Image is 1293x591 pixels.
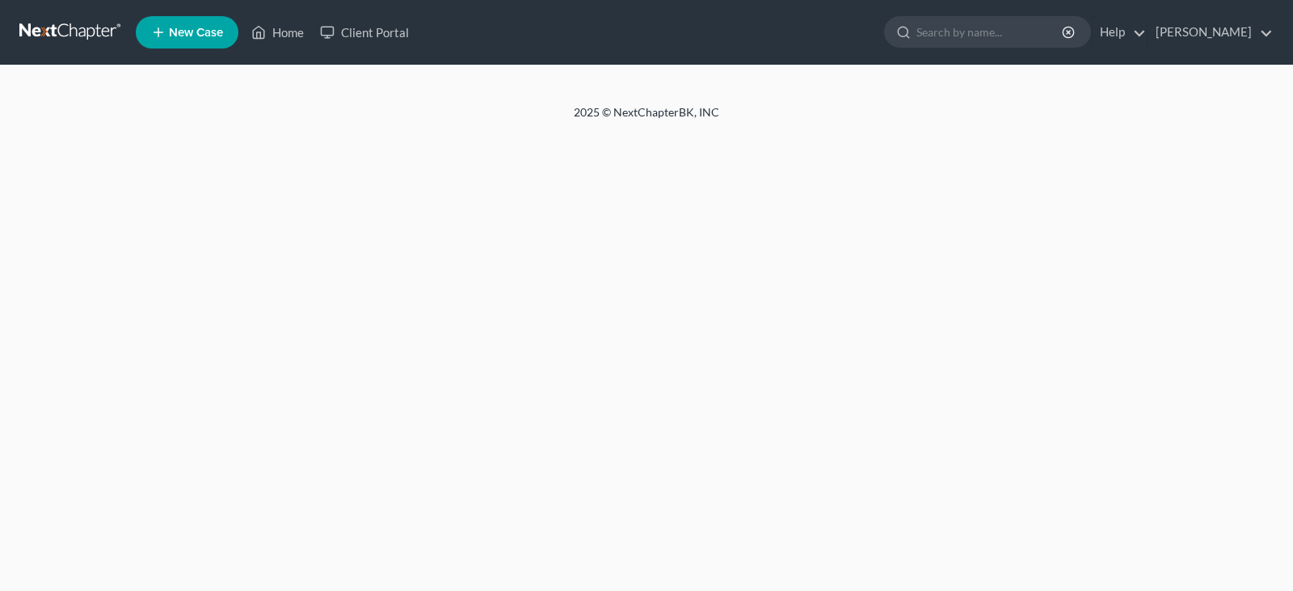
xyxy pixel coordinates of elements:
div: 2025 © NextChapterBK, INC [186,104,1107,133]
a: Home [243,18,312,47]
a: Client Portal [312,18,417,47]
span: New Case [169,27,223,39]
input: Search by name... [916,17,1064,47]
a: [PERSON_NAME] [1148,18,1273,47]
a: Help [1092,18,1146,47]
